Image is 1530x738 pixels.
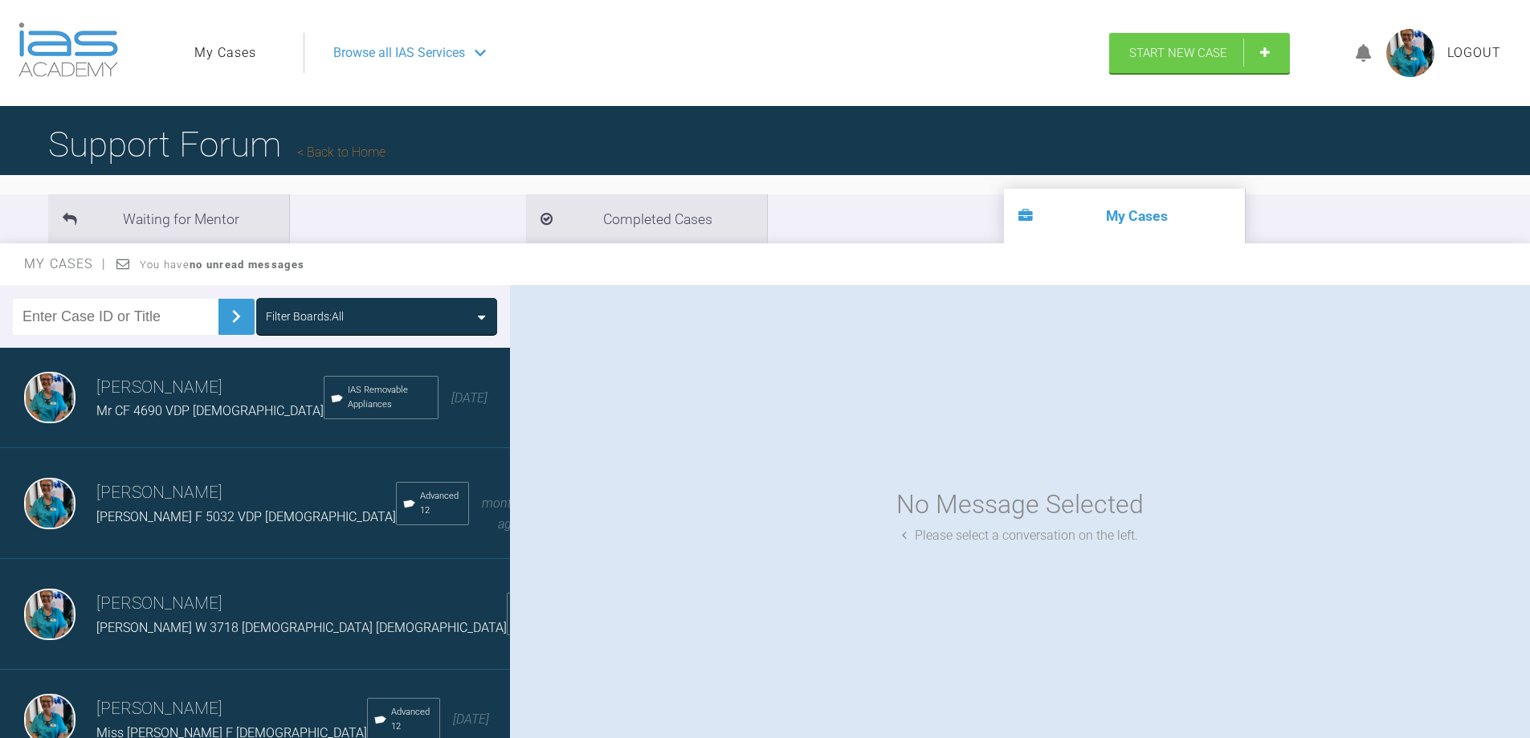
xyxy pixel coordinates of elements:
div: No Message Selected [896,484,1144,525]
span: Start New Case [1129,46,1227,60]
span: My Cases [24,256,107,271]
span: You have [140,259,304,271]
h3: [PERSON_NAME] [96,374,324,402]
h3: [PERSON_NAME] [96,695,367,723]
span: Advanced 12 [420,489,462,518]
strong: no unread messages [190,259,304,271]
span: Mr CF 4690 VDP [DEMOGRAPHIC_DATA] [96,403,324,418]
input: Enter Case ID or Title [13,299,218,335]
span: IAS Removable Appliances [348,383,431,412]
span: [DATE] [453,711,489,727]
li: Waiting for Mentor [48,194,289,243]
span: Advanced 12 [391,705,433,734]
a: Logout [1447,43,1501,63]
img: profile.png [1386,29,1434,77]
span: a month ago [482,475,519,531]
li: My Cases [1004,189,1245,243]
img: Åsa Ulrika Linnea Feneley [24,372,75,423]
span: [DATE] [451,390,488,406]
img: logo-light.3e3ef733.png [18,22,118,77]
span: [PERSON_NAME] F 5032 VDP [DEMOGRAPHIC_DATA] [96,509,396,524]
img: Åsa Ulrika Linnea Feneley [24,589,75,640]
a: My Cases [194,43,256,63]
div: Filter Boards: All [266,308,344,325]
a: Back to Home [297,145,386,160]
li: Completed Cases [526,194,767,243]
a: Start New Case [1109,33,1290,73]
h1: Support Forum [48,116,386,173]
img: Åsa Ulrika Linnea Feneley [24,478,75,529]
span: [PERSON_NAME] W 3718 [DEMOGRAPHIC_DATA] [DEMOGRAPHIC_DATA] [96,620,507,635]
img: chevronRight.28bd32b0.svg [223,304,249,329]
span: Browse all IAS Services [333,43,465,63]
h3: [PERSON_NAME] [96,479,396,507]
h3: [PERSON_NAME] [96,590,507,618]
div: Please select a conversation on the left. [902,525,1138,546]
